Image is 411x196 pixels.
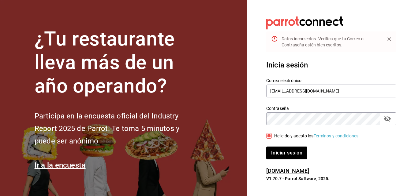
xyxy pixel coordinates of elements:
[266,106,396,111] label: Contraseña
[274,133,360,139] div: He leído y acepto los
[35,110,200,147] h2: Participa en la encuesta oficial del Industry Report 2025 de Parrot. Te toma 5 minutos y puede se...
[266,85,396,97] input: Ingresa tu correo electrónico
[266,147,307,159] button: Iniciar sesión
[35,161,86,169] a: Ir a la encuesta
[266,176,396,182] p: V1.70.7 - Parrot Software, 2025.
[35,27,200,98] h1: ¿Tu restaurante lleva más de un año operando?
[385,34,394,44] button: Close
[314,133,360,138] a: Términos y condiciones.
[382,114,393,124] button: passwordField
[266,60,396,71] h3: Inicia sesión
[266,78,396,83] label: Correo electrónico
[266,168,309,174] a: [DOMAIN_NAME]
[282,33,380,50] div: Datos incorrectos. Verifica que tu Correo o Contraseña estén bien escritos.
